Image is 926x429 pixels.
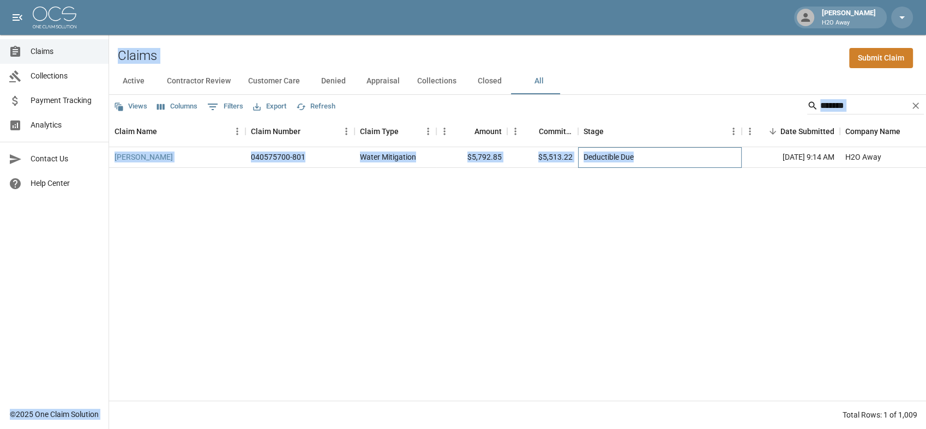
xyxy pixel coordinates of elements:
span: Claims [31,46,100,57]
button: Show filters [205,98,246,116]
div: Company Name [845,116,900,147]
div: Date Submitted [742,116,840,147]
div: Claim Type [354,116,436,147]
div: 040575700-801 [251,152,305,162]
button: Export [250,98,289,115]
a: [PERSON_NAME] [115,152,173,162]
button: Sort [604,124,619,139]
span: Contact Us [31,153,100,165]
button: Customer Care [239,68,309,94]
div: Total Rows: 1 of 1,009 [843,409,917,420]
button: Appraisal [358,68,408,94]
button: Menu [229,123,245,140]
img: ocs-logo-white-transparent.png [33,7,76,28]
button: Collections [408,68,465,94]
button: Sort [399,124,414,139]
div: Stage [578,116,742,147]
div: Claim Name [115,116,157,147]
button: Menu [507,123,524,140]
div: dynamic tabs [109,68,926,94]
button: Views [111,98,150,115]
button: Sort [300,124,316,139]
div: Stage [584,116,604,147]
button: Contractor Review [158,68,239,94]
button: Menu [420,123,436,140]
div: [PERSON_NAME] [817,8,880,27]
div: $5,792.85 [436,147,507,168]
div: Date Submitted [780,116,834,147]
button: All [514,68,563,94]
button: Sort [900,124,916,139]
button: Sort [765,124,780,139]
div: Committed Amount [539,116,573,147]
span: Analytics [31,119,100,131]
a: Submit Claim [849,48,913,68]
button: Select columns [154,98,200,115]
div: Deductible Due [584,152,634,162]
button: Sort [524,124,539,139]
p: H2O Away [822,19,876,28]
span: Payment Tracking [31,95,100,106]
span: Collections [31,70,100,82]
button: Menu [742,123,758,140]
button: Closed [465,68,514,94]
div: Claim Number [251,116,300,147]
button: open drawer [7,7,28,28]
button: Refresh [293,98,338,115]
div: Claim Name [109,116,245,147]
div: Water Mitigation [360,152,416,162]
button: Menu [338,123,354,140]
button: Menu [436,123,453,140]
div: $5,513.22 [507,147,578,168]
div: Amount [436,116,507,147]
div: Committed Amount [507,116,578,147]
div: Amount [474,116,502,147]
button: Sort [157,124,172,139]
div: Claim Number [245,116,354,147]
h2: Claims [118,48,157,64]
span: Help Center [31,178,100,189]
div: Claim Type [360,116,399,147]
button: Active [109,68,158,94]
button: Clear [907,98,924,114]
div: H2O Away [845,152,881,162]
div: © 2025 One Claim Solution [10,409,99,420]
div: Search [807,97,924,117]
div: [DATE] 9:14 AM [742,147,840,168]
button: Sort [459,124,474,139]
button: Menu [725,123,742,140]
button: Denied [309,68,358,94]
